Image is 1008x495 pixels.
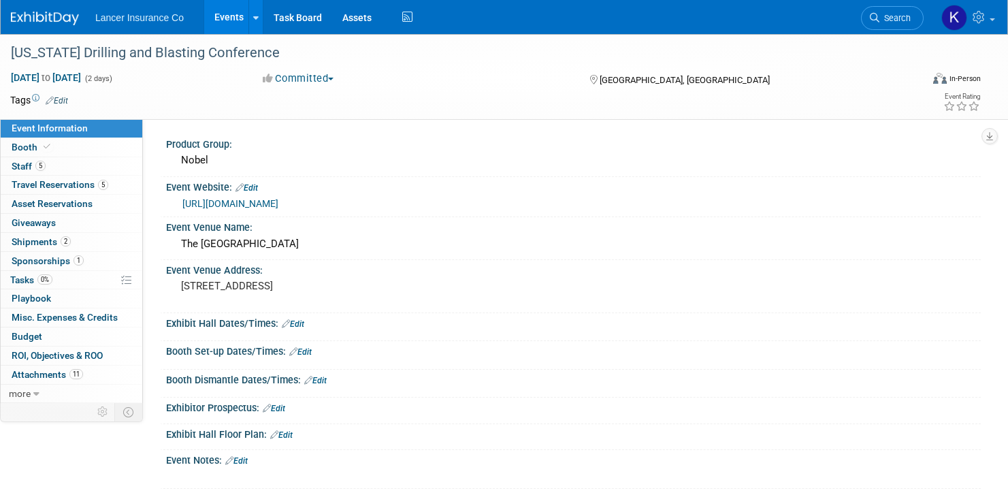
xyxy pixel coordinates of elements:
[6,41,898,65] div: [US_STATE] Drilling and Blasting Conference
[949,74,981,84] div: In-Person
[10,93,68,107] td: Tags
[836,71,981,91] div: Event Format
[304,376,327,385] a: Edit
[933,73,947,84] img: Format-Inperson.png
[166,313,981,331] div: Exhibit Hall Dates/Times:
[12,236,71,247] span: Shipments
[1,271,142,289] a: Tasks0%
[35,161,46,171] span: 5
[12,123,88,133] span: Event Information
[1,347,142,365] a: ROI, Objectives & ROO
[12,312,118,323] span: Misc. Expenses & Credits
[37,274,52,285] span: 0%
[12,142,53,153] span: Booth
[1,308,142,327] a: Misc. Expenses & Credits
[12,331,42,342] span: Budget
[12,293,51,304] span: Playbook
[1,252,142,270] a: Sponsorships1
[115,403,143,421] td: Toggle Event Tabs
[91,403,115,421] td: Personalize Event Tab Strip
[12,217,56,228] span: Giveaways
[98,180,108,190] span: 5
[166,260,981,277] div: Event Venue Address:
[84,74,112,83] span: (2 days)
[10,71,82,84] span: [DATE] [DATE]
[1,176,142,194] a: Travel Reservations5
[12,350,103,361] span: ROI, Objectives & ROO
[1,214,142,232] a: Giveaways
[1,289,142,308] a: Playbook
[166,217,981,234] div: Event Venue Name:
[46,96,68,106] a: Edit
[176,150,971,171] div: Nobel
[289,347,312,357] a: Edit
[282,319,304,329] a: Edit
[258,71,339,86] button: Committed
[235,183,258,193] a: Edit
[1,157,142,176] a: Staff5
[270,430,293,440] a: Edit
[1,138,142,157] a: Booth
[166,134,981,151] div: Product Group:
[12,161,46,172] span: Staff
[166,398,981,415] div: Exhibitor Prospectus:
[61,236,71,246] span: 2
[95,12,184,23] span: Lancer Insurance Co
[10,274,52,285] span: Tasks
[166,424,981,442] div: Exhibit Hall Floor Plan:
[1,366,142,384] a: Attachments11
[166,370,981,387] div: Booth Dismantle Dates/Times:
[943,93,980,100] div: Event Rating
[12,369,83,380] span: Attachments
[182,198,278,209] a: [URL][DOMAIN_NAME]
[879,13,911,23] span: Search
[1,385,142,403] a: more
[176,234,971,255] div: The [GEOGRAPHIC_DATA]
[69,369,83,379] span: 11
[44,143,50,150] i: Booth reservation complete
[1,233,142,251] a: Shipments2
[600,75,770,85] span: [GEOGRAPHIC_DATA], [GEOGRAPHIC_DATA]
[1,119,142,138] a: Event Information
[263,404,285,413] a: Edit
[1,195,142,213] a: Asset Reservations
[941,5,967,31] img: Kimberly Ochs
[166,177,981,195] div: Event Website:
[861,6,924,30] a: Search
[12,198,93,209] span: Asset Reservations
[12,179,108,190] span: Travel Reservations
[181,280,491,292] pre: [STREET_ADDRESS]
[9,388,31,399] span: more
[11,12,79,25] img: ExhibitDay
[74,255,84,266] span: 1
[39,72,52,83] span: to
[12,255,84,266] span: Sponsorships
[166,341,981,359] div: Booth Set-up Dates/Times:
[225,456,248,466] a: Edit
[166,450,981,468] div: Event Notes:
[1,328,142,346] a: Budget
